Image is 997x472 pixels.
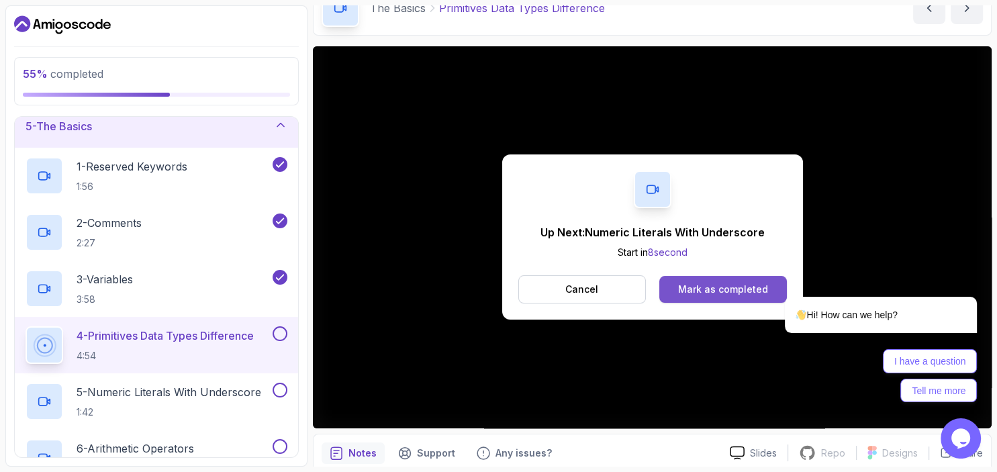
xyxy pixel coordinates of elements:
p: 5 - Numeric Literals With Underscore [77,384,261,400]
p: 2:27 [77,236,142,250]
button: 1-Reserved Keywords1:56 [26,157,287,195]
p: 3 - Variables [77,271,133,287]
p: Slides [750,446,777,460]
p: Any issues? [495,446,552,460]
p: Cancel [565,283,598,296]
button: Support button [390,442,463,464]
span: completed [23,67,103,81]
p: 6 - Arithmetic Operators [77,440,194,457]
p: 2 - Comments [77,215,142,231]
span: 55 % [23,67,48,81]
p: 1 - Reserved Keywords [77,158,187,175]
p: 3:58 [77,293,133,306]
button: 3-Variables3:58 [26,270,287,308]
iframe: chat widget [742,176,984,412]
span: 8 second [648,246,687,258]
p: 4 - Primitives Data Types Difference [77,328,254,344]
h3: 5 - The Basics [26,118,92,134]
iframe: 4 - Primitives Data Types Diffrence [313,46,992,428]
p: 1:56 [77,180,187,193]
p: Repo [821,446,845,460]
p: Start in [540,246,765,259]
p: 4:54 [77,349,254,363]
button: 2-Comments2:27 [26,214,287,251]
div: Mark as completed [678,283,768,296]
button: Share [929,446,983,460]
p: Up Next: Numeric Literals With Underscore [540,224,765,240]
p: 1:42 [77,406,261,419]
p: Designs [882,446,918,460]
a: Dashboard [14,14,111,36]
p: Support [417,446,455,460]
button: Mark as completed [659,276,786,303]
button: 5-Numeric Literals With Underscore1:42 [26,383,287,420]
button: 5-The Basics [15,105,298,148]
p: Notes [348,446,377,460]
iframe: chat widget [941,418,984,459]
button: Feedback button [469,442,560,464]
button: Cancel [518,275,647,303]
button: notes button [322,442,385,464]
button: 4-Primitives Data Types Difference4:54 [26,326,287,364]
a: Slides [719,446,788,460]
